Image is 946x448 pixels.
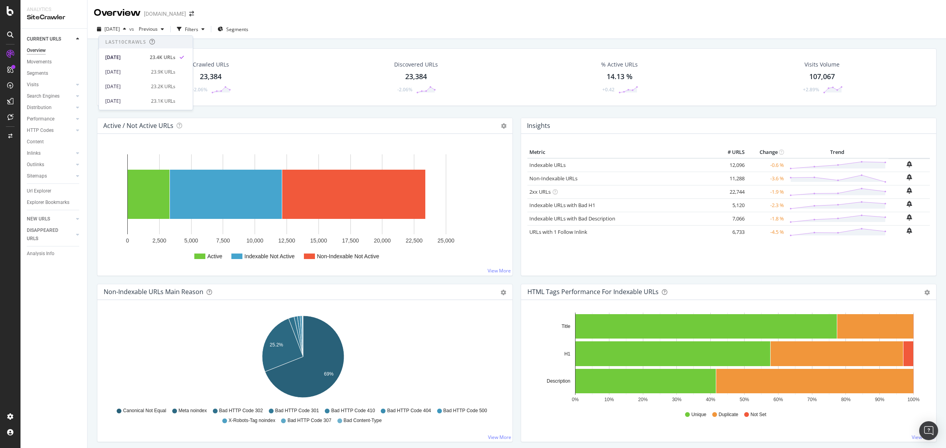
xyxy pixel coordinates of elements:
div: Url Explorer [27,187,51,195]
text: 100% [907,397,920,402]
a: Segments [27,69,82,78]
div: 14.13 % [607,72,633,82]
th: Metric [527,146,715,158]
div: [DATE] [105,83,146,90]
div: NEW URLS [27,215,50,223]
div: Visits Volume [804,61,840,68]
span: Meta noindex [179,407,207,414]
button: Segments [214,23,251,35]
div: A chart. [104,313,502,404]
a: URLs with 1 Follow Inlink [529,228,587,235]
a: Outlinks [27,161,74,169]
div: Sitemaps [27,172,47,180]
div: Analysis Info [27,250,54,258]
text: 22,500 [406,237,423,244]
span: Bad Content-Type [344,417,382,424]
div: Distribution [27,104,52,112]
h4: Insights [527,120,550,131]
span: Bad HTTP Code 404 [387,407,431,414]
div: Open Intercom Messenger [919,421,938,440]
div: Content [27,138,44,146]
div: gear [501,290,506,295]
span: X-Robots-Tag noindex [229,417,276,424]
a: View More [488,434,511,441]
text: H1 [564,351,571,357]
a: Analysis Info [27,250,82,258]
text: Active [207,253,222,259]
span: 2025 Sep. 14th [104,26,120,32]
a: Search Engines [27,92,74,100]
div: Search Engines [27,92,60,100]
th: # URLS [715,146,747,158]
a: Url Explorer [27,187,82,195]
text: 40% [706,397,715,402]
td: 6,733 [715,225,747,239]
text: 30% [672,397,682,402]
a: Indexable URLs with Bad Description [529,215,615,222]
a: Overview [27,46,82,55]
a: DISAPPEARED URLS [27,226,74,243]
td: -2.3 % [747,198,786,212]
td: -3.6 % [747,172,786,185]
div: Filters [185,26,198,33]
text: 80% [841,397,851,402]
text: Description [547,378,570,384]
text: Title [562,324,571,329]
a: HTTP Codes [27,126,74,135]
span: Bad HTTP Code 307 [287,417,331,424]
div: [DATE] [105,54,145,61]
text: Non-Indexable Not Active [317,253,379,259]
a: 2xx URLs [529,188,551,195]
div: 107,067 [809,72,835,82]
div: 23,384 [405,72,427,82]
text: 70% [807,397,817,402]
text: 90% [875,397,885,402]
text: 17,500 [342,237,359,244]
div: -2.06% [397,86,412,93]
div: % Active URLs [601,61,638,68]
a: CURRENT URLS [27,35,74,43]
button: [DATE] [94,23,129,35]
text: 12,500 [278,237,295,244]
span: vs [129,26,136,32]
text: 2,500 [153,237,166,244]
a: Visits [27,81,74,89]
div: Discovered URLs [394,61,438,68]
td: -1.9 % [747,185,786,198]
a: NEW URLS [27,215,74,223]
text: 25,000 [438,237,454,244]
div: Explorer Bookmarks [27,198,69,207]
text: 5,000 [184,237,198,244]
span: Unique [691,411,706,418]
div: -2.06% [192,86,207,93]
div: 23.9K URLs [151,68,175,76]
a: Performance [27,115,74,123]
a: Movements [27,58,82,66]
div: Segments [27,69,48,78]
text: 20,000 [374,237,391,244]
h4: Active / Not Active URLs [103,120,173,131]
div: Overview [94,6,141,20]
div: arrow-right-arrow-left [189,11,194,17]
th: Change [747,146,786,158]
text: 0 [126,237,129,244]
td: 7,066 [715,212,747,225]
div: 23.1K URLs [151,98,175,105]
svg: A chart. [104,146,502,269]
span: Bad HTTP Code 410 [331,407,375,414]
div: gear [924,290,930,295]
div: HTML Tags Performance for Indexable URLs [527,288,659,296]
div: bell-plus [907,161,912,167]
a: Indexable URLs [529,161,566,168]
text: 20% [638,397,648,402]
div: Performance [27,115,54,123]
a: View More [912,434,935,441]
a: Non-Indexable URLs [529,175,577,182]
text: 7,500 [216,237,230,244]
span: Not Set [750,411,766,418]
div: Movements [27,58,52,66]
span: Bad HTTP Code 302 [219,407,263,414]
div: bell-plus [907,187,912,194]
div: HTTP Codes [27,126,54,135]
